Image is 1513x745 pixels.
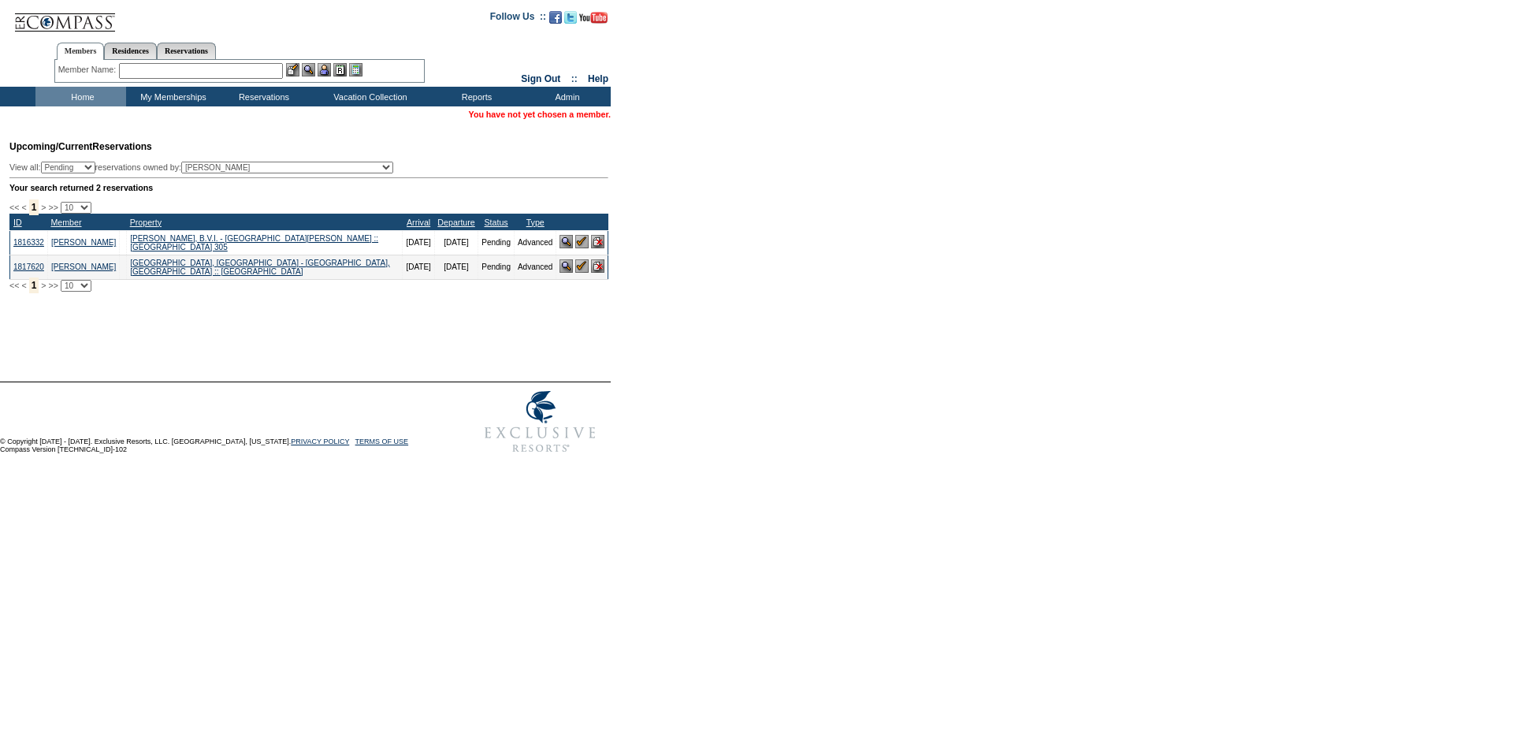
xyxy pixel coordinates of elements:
a: [PERSON_NAME] [51,263,116,271]
span: << [9,281,19,290]
div: Member Name: [58,63,119,76]
a: Arrival [407,218,430,227]
a: Residences [104,43,157,59]
a: ID [13,218,22,227]
span: :: [571,73,578,84]
img: Follow us on Twitter [564,11,577,24]
a: Departure [437,218,474,227]
td: [DATE] [434,255,478,279]
span: > [41,203,46,212]
a: [PERSON_NAME], B.V.I. - [GEOGRAPHIC_DATA][PERSON_NAME] :: [GEOGRAPHIC_DATA] 305 [130,234,378,251]
img: Confirm Reservation [575,259,589,273]
a: Member [50,218,81,227]
a: [PERSON_NAME] [51,238,116,247]
a: Subscribe to our YouTube Channel [579,16,608,25]
span: < [21,203,26,212]
td: Home [35,87,126,106]
img: View Reservation [559,235,573,248]
td: [DATE] [403,230,434,255]
a: Reservations [157,43,216,59]
td: Pending [478,230,515,255]
td: Pending [478,255,515,279]
a: PRIVACY POLICY [291,438,349,445]
td: My Memberships [126,87,217,106]
img: Cancel Reservation [591,259,604,273]
a: Follow us on Twitter [564,16,577,25]
img: View [302,63,315,76]
img: Confirm Reservation [575,235,589,248]
div: View all: reservations owned by: [9,162,400,173]
img: Subscribe to our YouTube Channel [579,12,608,24]
td: Advanced [514,230,556,255]
img: b_calculator.gif [349,63,362,76]
span: << [9,203,19,212]
img: Impersonate [318,63,331,76]
a: Members [57,43,105,60]
td: Reservations [217,87,307,106]
div: Your search returned 2 reservations [9,183,608,192]
span: 1 [29,199,39,215]
a: Type [526,218,545,227]
img: Exclusive Resorts [470,382,611,461]
span: Upcoming/Current [9,141,92,152]
img: View Reservation [559,259,573,273]
a: Help [588,73,608,84]
span: You have not yet chosen a member. [469,110,611,119]
td: Admin [520,87,611,106]
span: > [41,281,46,290]
td: Follow Us :: [490,9,546,28]
img: Cancel Reservation [591,235,604,248]
span: 1 [29,278,39,293]
td: [DATE] [403,255,434,279]
td: [DATE] [434,230,478,255]
td: Vacation Collection [307,87,429,106]
span: < [21,281,26,290]
a: Sign Out [521,73,560,84]
a: 1817620 [13,263,44,271]
img: b_edit.gif [286,63,299,76]
a: 1816332 [13,238,44,247]
td: Reports [429,87,520,106]
span: >> [48,203,58,212]
td: Advanced [514,255,556,279]
a: [GEOGRAPHIC_DATA], [GEOGRAPHIC_DATA] - [GEOGRAPHIC_DATA], [GEOGRAPHIC_DATA] :: [GEOGRAPHIC_DATA] [130,259,390,276]
a: Status [484,218,507,227]
span: Reservations [9,141,152,152]
a: Property [130,218,162,227]
img: Reservations [333,63,347,76]
span: >> [48,281,58,290]
a: Become our fan on Facebook [549,16,562,25]
img: Become our fan on Facebook [549,11,562,24]
a: TERMS OF USE [355,438,409,445]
